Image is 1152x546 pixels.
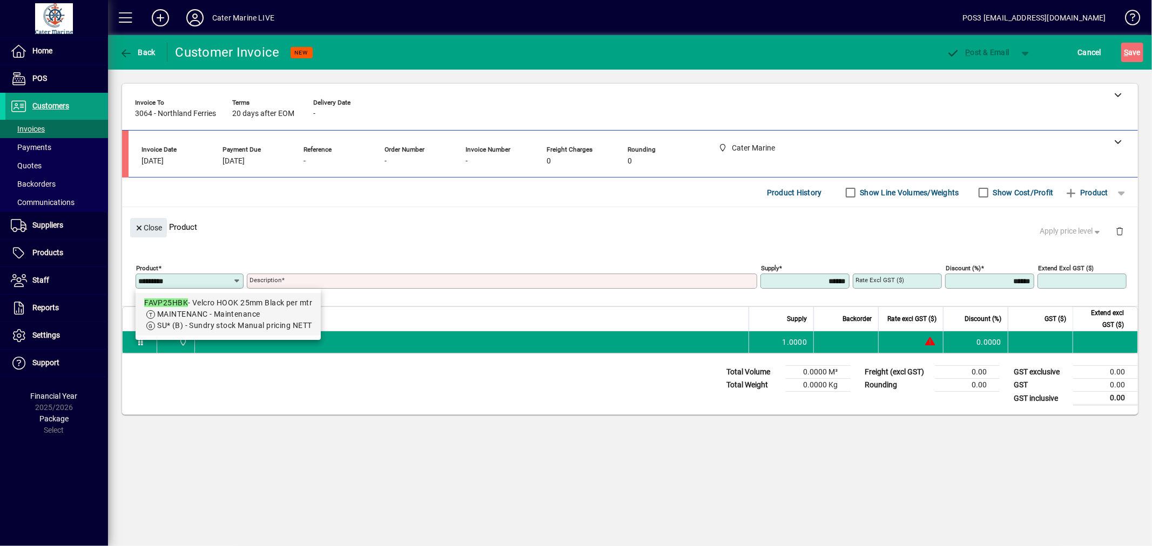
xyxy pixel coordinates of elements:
span: Close [134,219,163,237]
span: Payments [11,143,51,152]
app-page-header-button: Delete [1107,226,1133,236]
td: GST [1008,379,1073,392]
td: GST inclusive [1008,392,1073,405]
mat-label: Rate excl GST ($) [855,276,904,284]
button: Apply price level [1036,222,1107,241]
a: Invoices [5,120,108,138]
span: Staff [32,276,49,284]
div: POS3 [EMAIL_ADDRESS][DOMAIN_NAME] [962,9,1106,26]
span: Home [32,46,52,55]
mat-label: Supply [761,264,779,272]
button: Product History [763,183,826,202]
span: MAINTENANC - Maintenance [157,310,260,318]
a: Staff [5,267,108,294]
span: Backorder [843,313,872,325]
div: Customer Invoice [176,44,280,61]
span: NEW [295,49,308,56]
td: 0.0000 [943,331,1008,353]
a: Payments [5,138,108,156]
span: ave [1124,44,1141,61]
td: 0.00 [935,366,1000,379]
a: Backorders [5,175,108,193]
div: Cater Marine LIVE [212,9,274,26]
a: Suppliers [5,212,108,239]
button: Save [1121,43,1143,62]
div: - Velcro HOOK 25mm Black per mtr [144,297,312,309]
span: 0 [628,157,632,166]
span: P [966,48,971,57]
span: Extend excl GST ($) [1080,307,1124,331]
a: POS [5,65,108,92]
span: 20 days after EOM [232,110,294,118]
a: Quotes [5,156,108,175]
td: 0.0000 Kg [786,379,851,392]
span: Financial Year [31,392,78,400]
a: Settings [5,322,108,349]
span: Reports [32,303,59,312]
td: 0.00 [1073,379,1138,392]
mat-label: Extend excl GST ($) [1038,264,1094,272]
a: Support [5,350,108,377]
span: Communications [11,198,75,207]
td: GST exclusive [1008,366,1073,379]
div: Product [122,207,1138,247]
span: Customers [32,101,69,110]
span: Rate excl GST ($) [887,313,937,325]
span: 3064 - Northland Ferries [135,110,216,118]
td: 0.00 [1073,392,1138,405]
button: Delete [1107,218,1133,244]
a: Home [5,38,108,65]
a: Reports [5,295,108,322]
span: - [385,157,387,166]
span: S [1124,48,1128,57]
td: 0.0000 M³ [786,366,851,379]
td: 0.00 [1073,366,1138,379]
a: Communications [5,193,108,211]
span: Invoices [11,125,45,133]
app-page-header-button: Back [108,43,167,62]
span: Cater Marine [176,336,188,348]
span: - [313,110,315,118]
span: Suppliers [32,221,63,229]
a: Knowledge Base [1117,2,1138,37]
span: SU* (B) - Sundry stock Manual pricing NETT [157,321,312,330]
span: Cancel [1078,44,1102,61]
span: Product History [767,184,822,201]
button: Close [130,218,167,237]
span: ost & Email [947,48,1009,57]
span: Apply price level [1040,226,1103,237]
td: Freight (excl GST) [859,366,935,379]
span: [DATE] [223,157,245,166]
button: Add [143,8,178,28]
mat-option: FAVP25HBK - Velcro HOOK 25mm Black per mtr [136,293,321,336]
mat-label: Description [250,276,281,284]
span: Supply [787,313,807,325]
span: - [466,157,468,166]
span: Discount (%) [965,313,1001,325]
mat-label: Discount (%) [946,264,981,272]
span: Settings [32,331,60,339]
mat-label: Product [136,264,158,272]
span: Products [32,248,63,257]
td: Total Weight [721,379,786,392]
span: GST ($) [1045,313,1066,325]
button: Post & Email [941,43,1015,62]
span: Support [32,358,59,367]
td: Total Volume [721,366,786,379]
span: 1.0000 [783,337,807,347]
span: Back [119,48,156,57]
span: - [304,157,306,166]
span: Package [39,414,69,423]
app-page-header-button: Close [127,222,170,232]
span: [DATE] [142,157,164,166]
td: 0.00 [935,379,1000,392]
label: Show Cost/Profit [991,187,1054,198]
button: Profile [178,8,212,28]
span: Backorders [11,180,56,188]
a: Products [5,240,108,267]
button: Back [117,43,158,62]
button: Cancel [1075,43,1104,62]
em: FAVP25HBK [144,298,188,307]
label: Show Line Volumes/Weights [858,187,959,198]
span: 0 [547,157,551,166]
